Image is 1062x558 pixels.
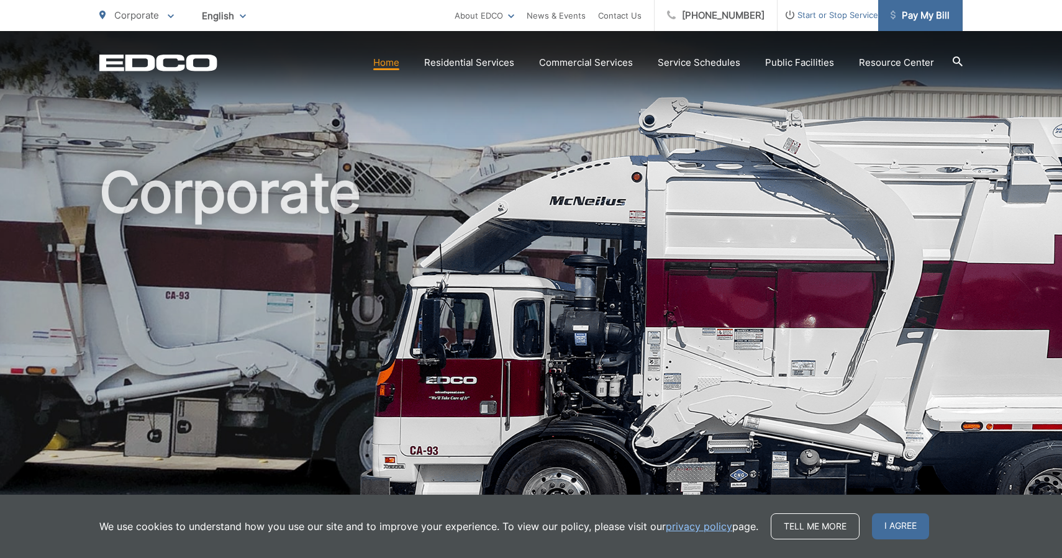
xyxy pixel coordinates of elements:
a: Home [373,55,399,70]
h1: Corporate [99,161,963,554]
a: Tell me more [771,513,860,539]
a: News & Events [527,8,586,23]
a: EDCD logo. Return to the homepage. [99,54,217,71]
span: English [193,5,255,27]
a: Resource Center [859,55,934,70]
a: privacy policy [666,519,732,534]
p: We use cookies to understand how you use our site and to improve your experience. To view our pol... [99,519,758,534]
a: Service Schedules [658,55,740,70]
a: Contact Us [598,8,642,23]
a: About EDCO [455,8,514,23]
a: Commercial Services [539,55,633,70]
a: Residential Services [424,55,514,70]
span: Pay My Bill [891,8,950,23]
span: Corporate [114,9,159,21]
a: Public Facilities [765,55,834,70]
span: I agree [872,513,929,539]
